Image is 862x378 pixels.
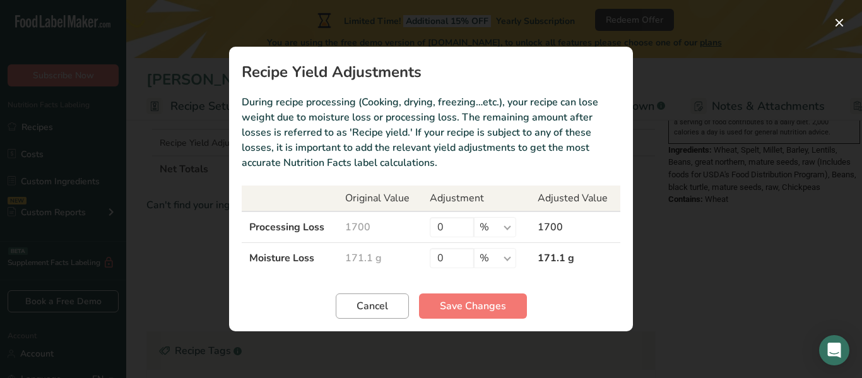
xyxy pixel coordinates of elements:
td: 1700 [530,211,620,243]
span: Save Changes [440,298,506,314]
td: 171.1 g [338,243,422,274]
p: During recipe processing (Cooking, drying, freezing…etc.), your recipe can lose weight due to moi... [242,95,620,170]
h1: Recipe Yield Adjustments [242,64,620,80]
th: Original Value [338,186,422,211]
td: Processing Loss [242,211,338,243]
span: Cancel [357,298,388,314]
div: Open Intercom Messenger [819,335,849,365]
button: Cancel [336,293,409,319]
th: Adjustment [422,186,530,211]
button: Save Changes [419,293,527,319]
th: Adjusted Value [530,186,620,211]
td: 1700 [338,211,422,243]
td: Moisture Loss [242,243,338,274]
td: 171.1 g [530,243,620,274]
